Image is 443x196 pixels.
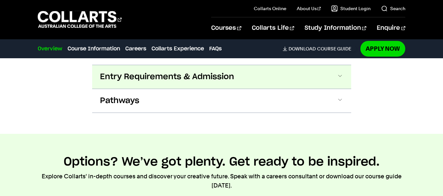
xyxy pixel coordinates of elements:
a: Collarts Experience [151,45,204,53]
a: Apply Now [360,41,405,56]
a: DownloadCourse Guide [283,46,356,52]
a: About Us [297,5,321,12]
a: FAQs [209,45,222,53]
a: Careers [125,45,146,53]
h2: Options? We’ve got plenty. Get ready to be inspired. [64,155,380,169]
a: Collarts Online [254,5,286,12]
a: Collarts Life [252,17,294,39]
button: Pathways [92,89,351,113]
a: Courses [211,17,241,39]
a: Overview [38,45,62,53]
p: Explore Collarts' in-depth courses and discover your creative future. Speak with a careers consul... [38,172,405,190]
a: Student Login [331,5,371,12]
div: Go to homepage [38,10,122,29]
a: Study Information [305,17,366,39]
a: Course Information [68,45,120,53]
span: Entry Requirements & Admission [100,72,234,82]
span: Download [289,46,316,52]
a: Enquire [377,17,405,39]
a: Search [381,5,405,12]
span: Pathways [100,96,139,106]
button: Entry Requirements & Admission [92,65,351,89]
